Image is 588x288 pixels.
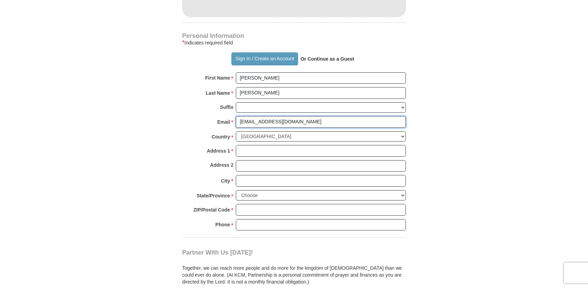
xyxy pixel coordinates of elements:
[206,88,230,98] strong: Last Name
[301,56,354,62] strong: Or Continue as a Guest
[182,265,406,285] p: Together, we can reach more people and do more for the kingdom of [DEMOGRAPHIC_DATA] than we coul...
[207,146,230,156] strong: Address 1
[216,220,230,229] strong: Phone
[182,33,406,39] h4: Personal Information
[221,176,230,186] strong: City
[205,73,230,83] strong: First Name
[220,102,233,112] strong: Suffix
[210,160,233,170] strong: Address 2
[193,205,230,215] strong: ZIP/Postal Code
[217,117,230,127] strong: Email
[212,132,230,142] strong: Country
[182,249,253,256] span: Partner With Us [DATE]!
[197,191,230,200] strong: State/Province
[182,39,406,47] div: Indicates required field
[231,52,298,65] button: Sign In / Create an Account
